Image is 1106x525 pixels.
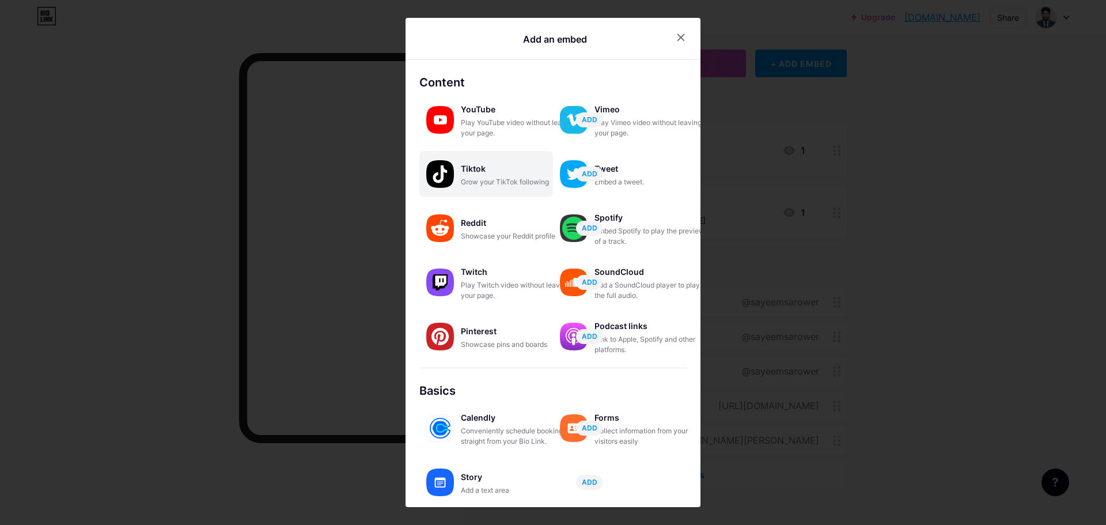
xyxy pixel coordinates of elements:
[582,223,597,233] span: ADD
[419,74,687,91] div: Content
[461,323,576,339] div: Pinterest
[560,214,588,242] img: spotify
[560,414,588,442] img: forms
[582,169,597,179] span: ADD
[426,106,454,134] img: youtube
[594,210,710,226] div: Spotify
[426,269,454,296] img: twitch
[461,177,576,187] div: Grow your TikTok following
[582,423,597,433] span: ADD
[594,226,710,247] div: Embed Spotify to play the preview of a track.
[594,280,710,301] div: Add a SoundCloud player to play the full audio.
[594,410,710,426] div: Forms
[461,485,576,496] div: Add a text area
[594,177,710,187] div: Embed a tweet.
[461,339,576,350] div: Showcase pins and boards
[523,32,587,46] div: Add an embed
[594,334,710,355] div: Link to Apple, Spotify and other platforms.
[461,264,576,280] div: Twitch
[461,118,576,138] div: Play YouTube video without leaving your page.
[426,469,454,496] img: story
[594,161,710,177] div: Tweet
[594,264,710,280] div: SoundCloud
[576,275,603,290] button: ADD
[560,269,588,296] img: soundcloud
[576,329,603,344] button: ADD
[461,231,576,241] div: Showcase your Reddit profile
[582,115,597,124] span: ADD
[426,214,454,242] img: reddit
[594,118,710,138] div: Play Vimeo video without leaving your page.
[461,161,576,177] div: Tiktok
[419,382,687,399] div: Basics
[461,215,576,231] div: Reddit
[576,475,603,490] button: ADD
[461,426,576,447] div: Conveniently schedule bookings straight from your Bio Link.
[582,477,597,487] span: ADD
[594,318,710,334] div: Podcast links
[576,421,603,436] button: ADD
[576,112,603,127] button: ADD
[594,101,710,118] div: Vimeo
[582,331,597,341] span: ADD
[560,160,588,188] img: twitter
[560,106,588,134] img: vimeo
[426,414,454,442] img: calendly
[582,277,597,287] span: ADD
[461,410,576,426] div: Calendly
[560,323,588,350] img: podcastlinks
[461,280,576,301] div: Play Twitch video without leaving your page.
[426,323,454,350] img: pinterest
[576,167,603,182] button: ADD
[461,469,576,485] div: Story
[594,426,710,447] div: Collect information from your visitors easily
[576,221,603,236] button: ADD
[461,101,576,118] div: YouTube
[426,160,454,188] img: tiktok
